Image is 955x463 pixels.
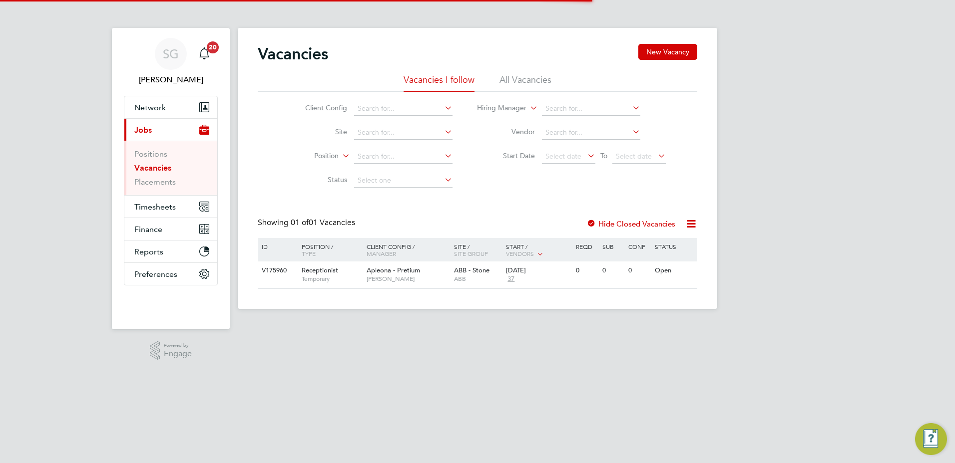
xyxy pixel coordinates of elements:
[626,261,652,280] div: 0
[454,275,501,283] span: ABB
[294,238,364,262] div: Position /
[134,269,177,279] span: Preferences
[164,350,192,358] span: Engage
[302,249,316,257] span: Type
[194,38,214,70] a: 20
[134,103,166,112] span: Network
[626,238,652,255] div: Conf
[134,177,176,187] a: Placements
[207,41,219,53] span: 20
[506,266,571,275] div: [DATE]
[290,175,347,184] label: Status
[134,247,163,256] span: Reports
[124,74,218,86] span: Sue Gaffney
[573,238,599,255] div: Reqd
[404,74,475,92] li: Vacancies I follow
[367,275,449,283] span: [PERSON_NAME]
[290,127,347,136] label: Site
[259,238,294,255] div: ID
[616,152,652,161] span: Select date
[638,44,697,60] button: New Vacancy
[364,238,452,262] div: Client Config /
[124,295,218,311] img: fastbook-logo-retina.png
[477,127,535,136] label: Vendor
[164,341,192,350] span: Powered by
[506,249,534,257] span: Vendors
[290,103,347,112] label: Client Config
[652,261,696,280] div: Open
[545,152,581,161] span: Select date
[499,74,551,92] li: All Vacancies
[163,47,179,60] span: SG
[291,218,309,228] span: 01 of
[354,150,453,164] input: Search for...
[124,141,217,195] div: Jobs
[477,151,535,160] label: Start Date
[124,263,217,285] button: Preferences
[597,149,610,162] span: To
[600,238,626,255] div: Sub
[586,219,675,229] label: Hide Closed Vacancies
[124,38,218,86] a: SG[PERSON_NAME]
[134,225,162,234] span: Finance
[542,102,640,116] input: Search for...
[291,218,355,228] span: 01 Vacancies
[150,341,192,360] a: Powered byEngage
[354,126,453,140] input: Search for...
[124,96,217,118] button: Network
[281,151,339,161] label: Position
[452,238,504,262] div: Site /
[124,119,217,141] button: Jobs
[124,240,217,262] button: Reports
[124,295,218,311] a: Go to home page
[454,249,488,257] span: Site Group
[259,261,294,280] div: V175960
[573,261,599,280] div: 0
[134,149,167,159] a: Positions
[124,196,217,218] button: Timesheets
[367,266,420,274] span: Apleona - Pretium
[600,261,626,280] div: 0
[258,44,328,64] h2: Vacancies
[302,275,362,283] span: Temporary
[354,102,453,116] input: Search for...
[134,202,176,212] span: Timesheets
[915,423,947,455] button: Engage Resource Center
[652,238,696,255] div: Status
[367,249,396,257] span: Manager
[134,163,171,173] a: Vacancies
[542,126,640,140] input: Search for...
[469,103,526,113] label: Hiring Manager
[134,125,152,135] span: Jobs
[258,218,357,228] div: Showing
[454,266,489,274] span: ABB - Stone
[354,174,453,188] input: Select one
[124,218,217,240] button: Finance
[112,28,230,329] nav: Main navigation
[503,238,573,263] div: Start /
[302,266,338,274] span: Receptionist
[506,275,516,283] span: 37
